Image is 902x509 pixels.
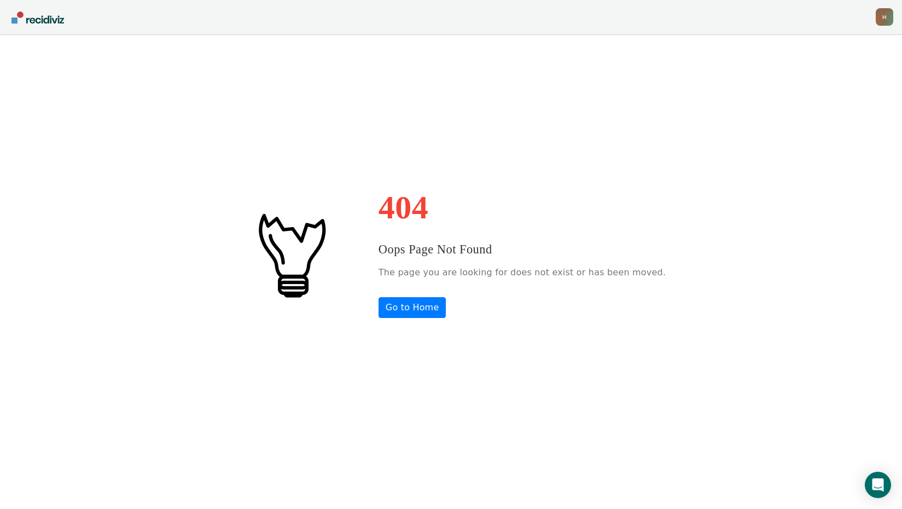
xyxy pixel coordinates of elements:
p: The page you are looking for does not exist or has been moved. [379,264,666,281]
img: # [236,200,346,309]
div: H [876,8,893,26]
h1: 404 [379,191,666,224]
button: Profile dropdown button [876,8,893,26]
img: Recidiviz [11,11,64,24]
div: Open Intercom Messenger [865,472,891,498]
h3: Oops Page Not Found [379,240,666,259]
a: Go to Home [379,297,446,318]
